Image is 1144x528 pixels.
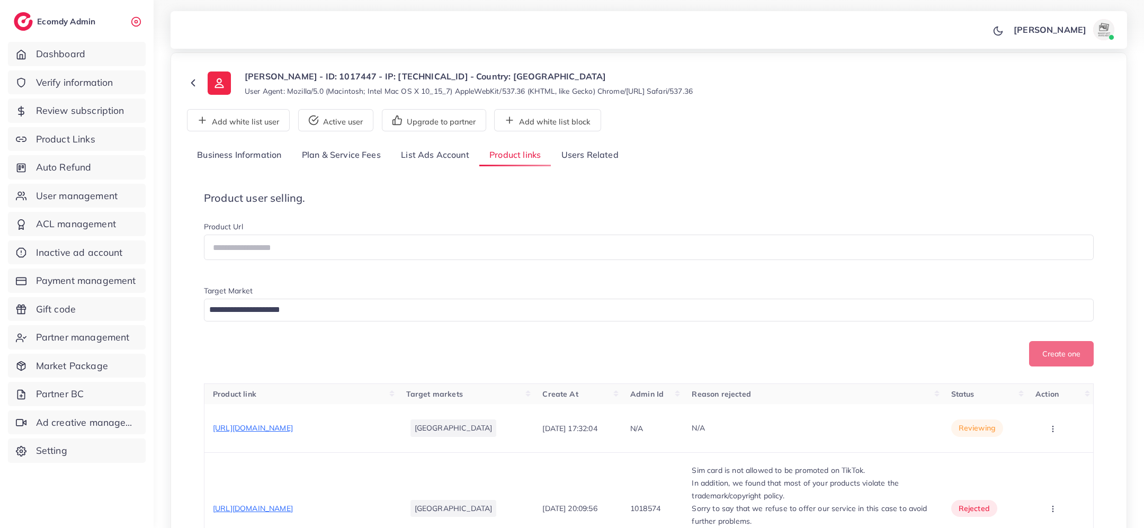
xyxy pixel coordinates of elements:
span: Create At [542,389,578,399]
a: Gift code [8,297,146,321]
a: [PERSON_NAME]avatar [1008,19,1119,40]
li: [GEOGRAPHIC_DATA] [410,500,497,517]
span: Inactive ad account [36,246,123,259]
span: Market Package [36,359,108,373]
a: Business Information [187,144,292,167]
a: Ad creative management [8,410,146,435]
p: Sim card is not allowed to be promoted on TikTok. [692,464,934,477]
button: Add white list user [187,109,290,131]
span: Gift code [36,302,76,316]
span: Partner BC [36,387,84,401]
span: User management [36,189,118,203]
span: Admin Id [630,389,664,399]
a: Users Related [551,144,628,167]
span: Partner management [36,330,130,344]
span: Target markets [406,389,463,399]
a: Partner BC [8,382,146,406]
span: [URL][DOMAIN_NAME] [213,504,293,513]
p: [PERSON_NAME] - ID: 1017447 - IP: [TECHNICAL_ID] - Country: [GEOGRAPHIC_DATA] [245,70,693,83]
p: In addition, we found that most of your products violate the trademark/copyright policy. [692,477,934,502]
a: List Ads Account [391,144,479,167]
a: User management [8,184,146,208]
span: rejected [959,503,990,514]
label: Product Url [204,221,243,232]
a: ACL management [8,212,146,236]
span: ACL management [36,217,116,231]
p: [DATE] 17:32:04 [542,422,597,435]
span: Review subscription [36,104,124,118]
span: Auto Refund [36,160,92,174]
a: Verify information [8,70,146,95]
span: Dashboard [36,47,85,61]
a: Product links [479,144,551,167]
span: N/A [692,423,704,433]
p: Sorry to say that we refuse to offer our service in this case to avoid further problems. [692,502,934,527]
a: Auto Refund [8,155,146,180]
img: avatar [1093,19,1114,40]
span: Ad creative management [36,416,138,429]
span: [URL][DOMAIN_NAME] [213,423,293,433]
a: Market Package [8,354,146,378]
span: Reason rejected [692,389,750,399]
span: Payment management [36,274,136,288]
input: Search for option [205,302,1080,318]
p: N/A [630,422,643,435]
span: Action [1035,389,1059,399]
a: Partner management [8,325,146,350]
a: Inactive ad account [8,240,146,265]
p: [DATE] 20:09:56 [542,502,597,515]
span: Product Links [36,132,95,146]
h4: Product user selling. [204,192,1094,204]
a: Dashboard [8,42,146,66]
span: reviewing [959,423,996,433]
a: Plan & Service Fees [292,144,391,167]
a: Payment management [8,269,146,293]
p: 1018574 [630,502,660,515]
li: [GEOGRAPHIC_DATA] [410,419,497,436]
a: logoEcomdy Admin [14,12,98,31]
p: [PERSON_NAME] [1014,23,1086,36]
span: Status [951,389,975,399]
a: Product Links [8,127,146,151]
img: ic-user-info.36bf1079.svg [208,71,231,95]
h2: Ecomdy Admin [37,16,98,26]
a: Setting [8,438,146,463]
button: Active user [298,109,373,131]
button: Create one [1029,341,1094,366]
img: logo [14,12,33,31]
small: User Agent: Mozilla/5.0 (Macintosh; Intel Mac OS X 10_15_7) AppleWebKit/537.36 (KHTML, like Gecko... [245,86,693,96]
span: Setting [36,444,67,458]
a: Review subscription [8,99,146,123]
span: Verify information [36,76,113,90]
label: Target Market [204,285,253,296]
button: Add white list block [494,109,601,131]
button: Upgrade to partner [382,109,486,131]
div: Search for option [204,299,1094,321]
span: Product link [213,389,256,399]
